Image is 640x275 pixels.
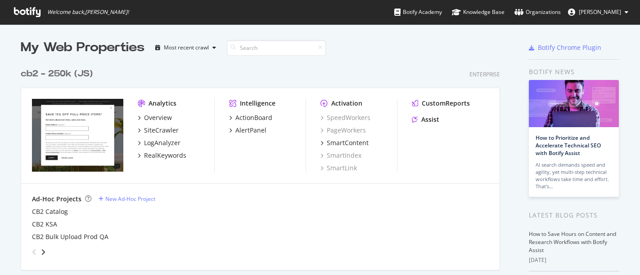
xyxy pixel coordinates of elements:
div: RealKeywords [144,151,186,160]
div: SiteCrawler [144,126,179,135]
div: Most recent crawl [164,45,209,50]
div: Intelligence [240,99,275,108]
div: My Web Properties [21,39,144,57]
a: CustomReports [412,99,470,108]
a: SmartContent [320,138,369,147]
div: angle-left [28,245,40,259]
a: SiteCrawler [138,126,179,135]
div: Botify news [529,67,619,77]
a: Overview [138,113,172,122]
div: Knowledge Base [452,8,505,17]
a: CB2 Catalog [32,207,68,216]
a: SmartLink [320,164,357,173]
div: CustomReports [422,99,470,108]
a: How to Save Hours on Content and Research Workflows with Botify Assist [529,230,616,254]
a: SpeedWorkers [320,113,370,122]
div: angle-right [40,248,46,257]
span: Welcome back, [PERSON_NAME] ! [47,9,129,16]
div: cb2 - 250k (JS) [21,67,93,80]
a: SmartIndex [320,151,361,160]
div: Latest Blog Posts [529,210,619,220]
a: Botify Chrome Plugin [529,43,601,52]
div: Ad-Hoc Projects [32,195,81,204]
div: Assist [421,115,439,124]
a: How to Prioritize and Accelerate Technical SEO with Botify Assist [536,134,601,157]
button: [PERSON_NAME] [561,5,635,19]
div: LogAnalyzer [144,138,180,147]
div: AI search demands speed and agility, yet multi-step technical workflows take time and effort. Tha... [536,161,612,190]
a: AlertPanel [229,126,266,135]
a: Assist [412,115,439,124]
a: New Ad-Hoc Project [99,195,155,203]
div: Activation [331,99,362,108]
div: AlertPanel [235,126,266,135]
div: Botify Chrome Plugin [538,43,601,52]
div: Overview [144,113,172,122]
a: ActionBoard [229,113,272,122]
a: PageWorkers [320,126,366,135]
div: Enterprise [469,71,500,78]
button: Most recent crawl [152,40,220,55]
input: Search [227,40,326,56]
div: [DATE] [529,256,619,264]
img: How to Prioritize and Accelerate Technical SEO with Botify Assist [529,80,619,127]
a: CB2 Bulk Upload Prod QA [32,232,108,241]
div: SmartContent [327,138,369,147]
a: cb2 - 250k (JS) [21,67,96,80]
a: RealKeywords [138,151,186,160]
a: CB2 KSA [32,220,57,229]
div: Organizations [514,8,561,17]
div: Analytics [149,99,176,108]
span: Heather Cordonnier [579,8,621,16]
div: ActionBoard [235,113,272,122]
img: cb2.com [32,99,123,172]
div: Botify Academy [394,8,442,17]
a: LogAnalyzer [138,138,180,147]
div: New Ad-Hoc Project [105,195,155,203]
